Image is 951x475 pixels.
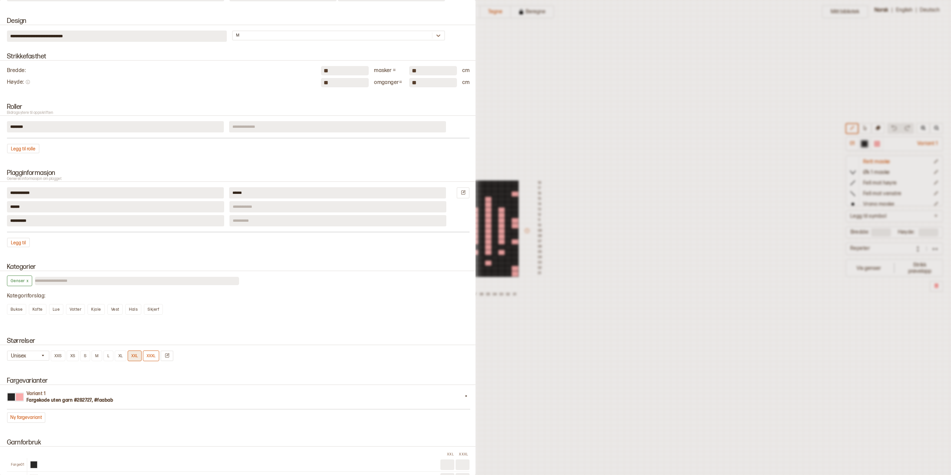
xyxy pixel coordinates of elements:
[27,397,463,404] h3: Fargekode uten garn #282727, #faabab
[70,307,81,312] span: Votter
[374,67,404,74] div: masker =
[7,293,470,300] div: Kategoriforslag :
[92,351,102,361] button: M
[11,307,23,312] span: Bukse
[444,452,456,457] div: XXL
[103,351,113,361] button: L
[7,462,27,467] div: Farge 01
[27,390,463,397] h4: Variant 1
[462,67,470,74] div: cm
[160,351,173,361] button: Endre størrelser
[25,278,29,285] span: x
[458,452,470,457] div: XXXL
[7,351,49,361] button: Unisex
[53,307,60,312] span: Lue
[111,307,119,312] span: Vest
[7,67,316,74] div: Bredde :
[374,79,404,86] div: omganger =
[115,351,126,361] button: XL
[7,79,316,87] div: Høyde :
[148,307,159,312] span: Skjerf
[32,307,42,312] span: Kofte
[7,412,45,423] button: Ny fargevariant
[143,351,159,361] button: XXXL
[67,351,79,361] button: XS
[164,353,169,358] svg: Endre størrelser
[462,79,470,86] div: cm
[80,351,90,361] button: S
[7,238,30,247] button: Legg til
[129,307,138,312] span: Hals
[7,144,39,153] button: Legg til rolle
[11,278,25,283] span: Genser
[128,351,142,361] button: XXL
[236,33,239,38] div: M
[91,307,101,312] span: Kjole
[51,351,65,361] button: XXS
